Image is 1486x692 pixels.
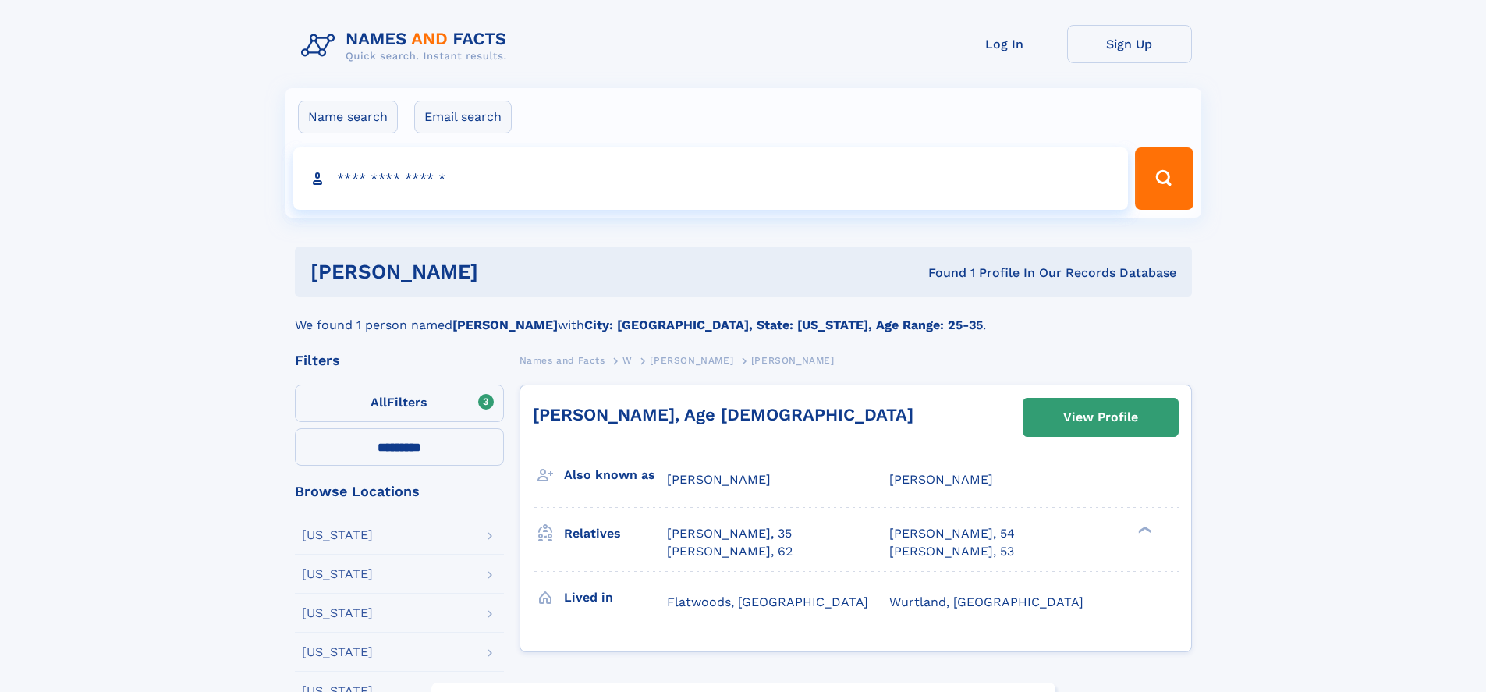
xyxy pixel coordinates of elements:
h3: Lived in [564,584,667,611]
div: View Profile [1063,399,1138,435]
h3: Also known as [564,462,667,488]
div: [US_STATE] [302,568,373,580]
span: [PERSON_NAME] [650,355,733,366]
label: Email search [414,101,512,133]
a: [PERSON_NAME], 35 [667,525,792,542]
div: Found 1 Profile In Our Records Database [703,264,1176,282]
div: [US_STATE] [302,529,373,541]
div: Filters [295,353,504,367]
div: ❯ [1134,525,1153,535]
button: Search Button [1135,147,1193,210]
a: [PERSON_NAME], 62 [667,543,793,560]
h3: Relatives [564,520,667,547]
a: View Profile [1023,399,1178,436]
div: Browse Locations [295,484,504,499]
img: Logo Names and Facts [295,25,520,67]
span: [PERSON_NAME] [889,472,993,487]
span: Flatwoods, [GEOGRAPHIC_DATA] [667,594,868,609]
a: Log In [942,25,1067,63]
span: All [371,395,387,410]
a: [PERSON_NAME], Age [DEMOGRAPHIC_DATA] [533,405,913,424]
a: [PERSON_NAME], 53 [889,543,1014,560]
a: [PERSON_NAME] [650,350,733,370]
span: [PERSON_NAME] [751,355,835,366]
h1: [PERSON_NAME] [310,262,704,282]
a: [PERSON_NAME], 54 [889,525,1015,542]
span: [PERSON_NAME] [667,472,771,487]
div: [US_STATE] [302,646,373,658]
a: Sign Up [1067,25,1192,63]
b: [PERSON_NAME] [452,318,558,332]
span: Wurtland, [GEOGRAPHIC_DATA] [889,594,1083,609]
a: W [622,350,633,370]
div: [US_STATE] [302,607,373,619]
input: search input [293,147,1129,210]
label: Name search [298,101,398,133]
a: Names and Facts [520,350,605,370]
div: We found 1 person named with . [295,297,1192,335]
span: W [622,355,633,366]
label: Filters [295,385,504,422]
b: City: [GEOGRAPHIC_DATA], State: [US_STATE], Age Range: 25-35 [584,318,983,332]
